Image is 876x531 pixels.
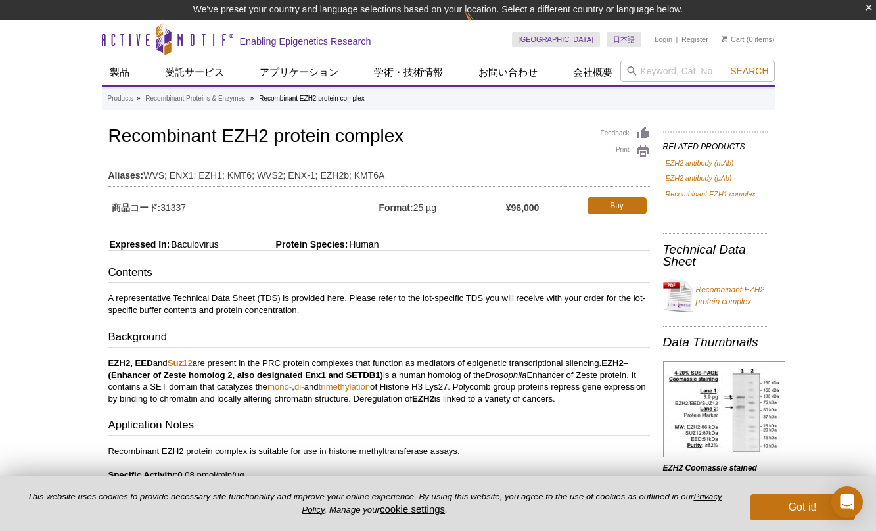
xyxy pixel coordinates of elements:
a: Suz12 [168,358,193,368]
h3: Application Notes [108,417,650,436]
button: cookie settings [380,503,445,515]
strong: Aliases: [108,170,144,181]
a: di- [294,382,304,392]
span: Human [348,239,379,250]
a: Print [601,144,650,158]
i: Drosophila [485,370,526,380]
li: | [676,32,678,47]
li: (0 items) [722,32,775,47]
a: EZH2 antibody (mAb) [666,157,734,169]
a: Buy [588,197,647,214]
strong: EZH2, EED [108,358,153,368]
a: [GEOGRAPHIC_DATA] [512,32,601,47]
p: A representative Technical Data Sheet (TDS) is provided here. Please refer to the lot-specific TD... [108,292,650,316]
td: WVS; ENX1; EZH1; KMT6; WVS2; ENX-1; EZH2b; KMT6A [108,162,650,183]
h2: Technical Data Sheet [663,244,768,267]
img: EZH2 Coomassie gel [663,361,785,457]
span: Baculovirus [170,239,218,250]
a: Feedback [601,126,650,141]
strong: Specific Activity: [108,470,178,480]
a: Login [655,35,672,44]
img: Change Here [465,10,499,41]
a: Privacy Policy [302,492,722,514]
li: » [250,95,254,102]
a: EZH2 antibody (pAb) [666,172,732,184]
strong: EZH2 [601,358,624,368]
input: Keyword, Cat. No. [620,60,775,82]
strong: (Enhancer of Zeste homolog 2, also designated Enx1 and SETDB1) [108,370,383,380]
b: EZH2 Coomassie stained gel. [663,463,757,484]
li: » [137,95,141,102]
a: Cart [722,35,745,44]
a: 製品 [102,60,137,85]
td: 31337 [108,194,379,218]
a: アプリケーション [252,60,346,85]
a: Recombinant Proteins & Enzymes [145,93,245,104]
button: Got it! [750,494,855,520]
span: Search [730,66,768,76]
strong: 商品コード: [112,202,161,214]
p: This website uses cookies to provide necessary site functionality and improve your online experie... [21,491,728,516]
a: 会社概要 [565,60,620,85]
a: Recombinant EZH1 complex [666,188,756,200]
span: Expressed In: [108,239,170,250]
p: and are present in the PRC protein complexes that function as mediators of epigenetic transcripti... [108,358,650,405]
a: 学術・技術情報 [366,60,451,85]
h1: Recombinant EZH2 protein complex [108,126,650,149]
a: 日本語 [607,32,641,47]
a: 受託サービス [157,60,232,85]
h2: Data Thumbnails [663,336,768,348]
button: Search [726,65,772,77]
h2: Enabling Epigenetics Research [240,35,371,47]
strong: Format: [379,202,413,214]
a: お問い合わせ [471,60,545,85]
a: trimethylation [319,382,370,392]
a: mono- [267,382,292,392]
p: (Click image to enlarge and see details). [663,462,768,509]
li: Recombinant EZH2 protein complex [259,95,365,102]
td: 25 µg [379,194,506,218]
h3: Contents [108,265,650,283]
a: Register [681,35,708,44]
a: Recombinant EZH2 protein complex [663,276,768,315]
a: Products [108,93,133,104]
span: Protein Species: [221,239,348,250]
img: Your Cart [722,35,727,42]
h2: RELATED PRODUCTS [663,131,768,155]
div: Open Intercom Messenger [831,486,863,518]
strong: ¥96,000 [506,202,540,214]
h3: Background [108,329,650,348]
strong: EZH2 [412,394,434,404]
